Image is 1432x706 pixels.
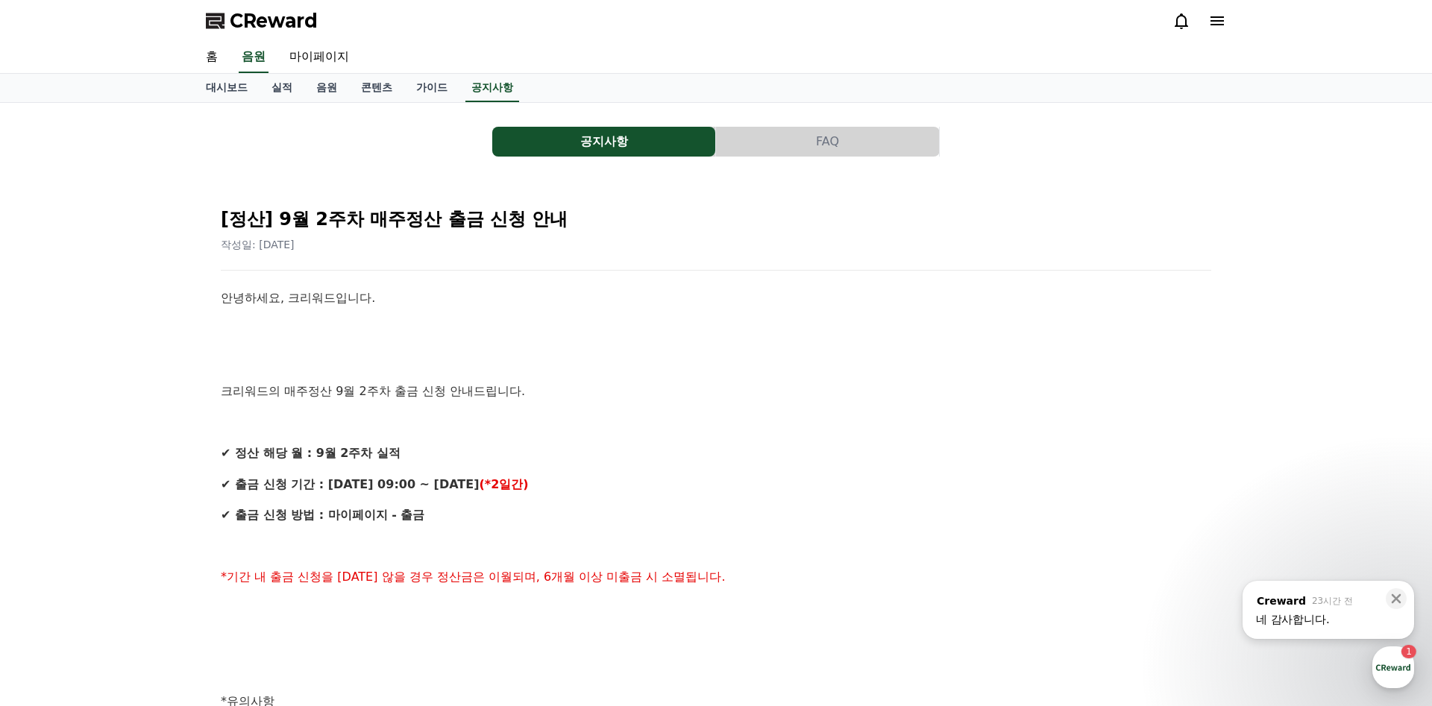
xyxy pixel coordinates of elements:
a: 마이페이지 [277,42,361,73]
strong: (*2일간) [479,477,528,491]
p: 크리워드의 매주정산 9월 2주차 출금 신청 안내드립니다. [221,382,1211,401]
h2: [정산] 9월 2주차 매주정산 출금 신청 안내 [221,207,1211,231]
a: 음원 [239,42,268,73]
button: 공지사항 [492,127,715,157]
strong: ✔ 정산 해당 월 : 9월 2주차 실적 [221,446,401,460]
span: 홈 [47,495,56,507]
a: 가이드 [404,74,459,102]
a: 공지사항 [465,74,519,102]
a: 대시보드 [194,74,260,102]
a: 1대화 [98,473,192,510]
strong: ✔ 출금 신청 방법 : 마이페이지 - 출금 [221,508,424,522]
a: 홈 [194,42,230,73]
button: FAQ [716,127,939,157]
a: 홈 [4,473,98,510]
span: 설정 [230,495,248,507]
span: 1 [151,472,157,484]
a: 공지사항 [492,127,716,157]
a: 음원 [304,74,349,102]
a: 콘텐츠 [349,74,404,102]
span: CReward [230,9,318,33]
span: 작성일: [DATE] [221,239,295,250]
span: *기간 내 출금 신청을 [DATE] 않을 경우 정산금은 이월되며, 6개월 이상 미출금 시 소멸됩니다. [221,570,726,584]
a: 설정 [192,473,286,510]
a: 실적 [260,74,304,102]
a: CReward [206,9,318,33]
a: FAQ [716,127,940,157]
p: 안녕하세요, 크리워드입니다. [221,289,1211,308]
strong: ✔ 출금 신청 기간 : [DATE] 09:00 ~ [DATE] [221,477,479,491]
span: 대화 [136,496,154,508]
